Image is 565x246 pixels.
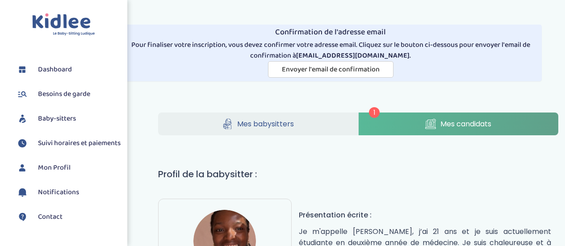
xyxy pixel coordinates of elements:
button: Envoyer l'email de confirmation [268,61,393,78]
img: notification.svg [16,186,29,199]
h4: Confirmation de l'adresse email [123,28,538,37]
p: Pour finaliser votre inscription, vous devez confirmer votre adresse email. Cliquez sur le bouton... [123,40,538,61]
span: Besoins de garde [38,89,90,100]
span: Envoyer l'email de confirmation [282,64,380,75]
span: Dashboard [38,64,72,75]
h4: Présentation écrite : [299,209,551,221]
strong: [EMAIL_ADDRESS][DOMAIN_NAME] [296,50,410,61]
a: Baby-sitters [16,112,121,125]
a: Contact [16,210,121,224]
span: 1 [369,107,380,118]
span: Contact [38,212,63,222]
span: Notifications [38,187,79,198]
h1: Profil de la babysitter : [158,167,558,181]
span: Baby-sitters [38,113,76,124]
a: Notifications [16,186,121,199]
a: Besoins de garde [16,88,121,101]
img: contact.svg [16,210,29,224]
img: suivihoraire.svg [16,137,29,150]
a: Mon Profil [16,161,121,175]
span: Mes babysitters [237,118,294,129]
a: Mes candidats [359,113,558,135]
a: Dashboard [16,63,121,76]
span: Mon Profil [38,163,71,173]
img: logo.svg [32,13,95,36]
a: Mes babysitters [158,113,358,135]
img: babysitters.svg [16,112,29,125]
a: Suivi horaires et paiements [16,137,121,150]
img: profil.svg [16,161,29,175]
span: Suivi horaires et paiements [38,138,121,149]
img: dashboard.svg [16,63,29,76]
img: besoin.svg [16,88,29,101]
span: Mes candidats [440,118,491,129]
